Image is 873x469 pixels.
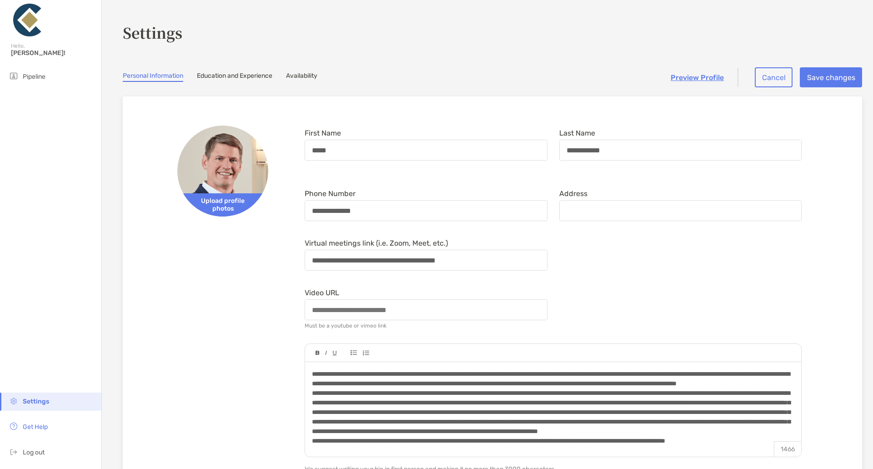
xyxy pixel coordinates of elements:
img: Editor control icon [362,350,369,356]
img: Zoe Logo [11,4,44,36]
label: Last Name [559,129,595,137]
span: Settings [23,398,49,405]
a: Personal Information [123,72,183,82]
label: First Name [305,129,341,137]
a: Education and Experience [197,72,272,82]
img: Editor control icon [332,351,337,356]
img: get-help icon [8,421,19,432]
img: Editor control icon [325,351,327,355]
div: Must be a youtube or vimeo link [305,323,386,329]
label: Video URL [305,289,339,297]
span: Pipeline [23,73,45,81]
span: Log out [23,449,45,456]
img: Avatar [177,126,268,217]
a: Preview Profile [671,73,724,82]
img: Editor control icon [316,351,320,355]
img: logout icon [8,446,19,457]
span: Get Help [23,423,48,431]
span: [PERSON_NAME]! [11,49,96,57]
label: Virtual meetings link (i.e. Zoom, Meet, etc.) [305,239,448,247]
div: To enrich screen reader interactions, please activate Accessibility in Grammarly extension settings [305,362,801,448]
img: settings icon [8,395,19,406]
h3: Settings [123,22,862,43]
p: 1466 [774,441,801,457]
img: Editor control icon [351,350,357,355]
span: Upload profile photos [177,193,268,217]
a: Availability [286,72,317,82]
button: Cancel [755,67,793,87]
label: Address [559,190,587,197]
button: Save changes [800,67,862,87]
label: Phone Number [305,190,356,197]
img: pipeline icon [8,71,19,81]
